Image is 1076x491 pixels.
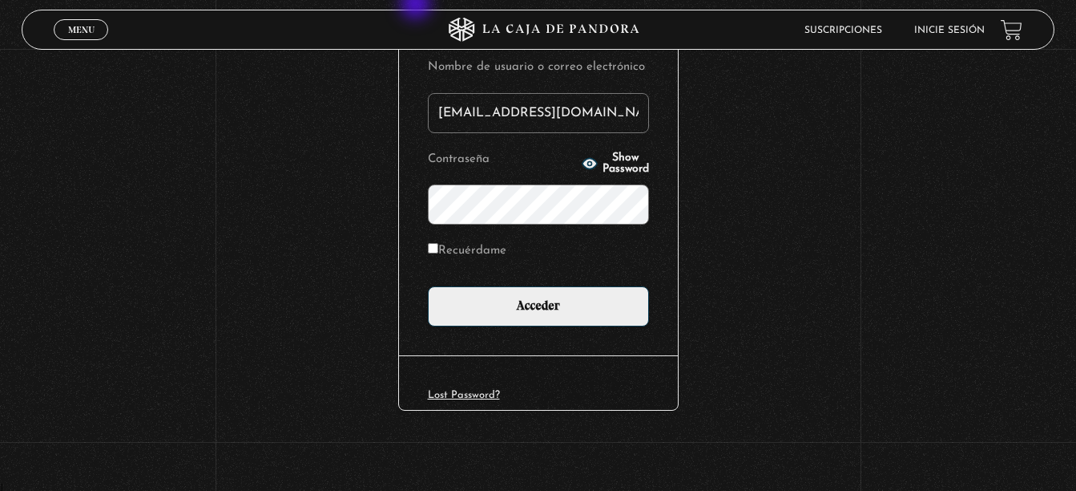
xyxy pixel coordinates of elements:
[804,26,882,35] a: Suscripciones
[428,390,500,400] a: Lost Password?
[582,152,649,175] button: Show Password
[602,152,649,175] span: Show Password
[428,286,649,327] input: Acceder
[428,243,438,254] input: Recuérdame
[62,39,100,50] span: Cerrar
[428,148,577,172] label: Contraseña
[428,55,649,80] label: Nombre de usuario o correo electrónico
[914,26,985,35] a: Inicie sesión
[428,239,506,264] label: Recuérdame
[1001,19,1022,41] a: View your shopping cart
[68,25,95,34] span: Menu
